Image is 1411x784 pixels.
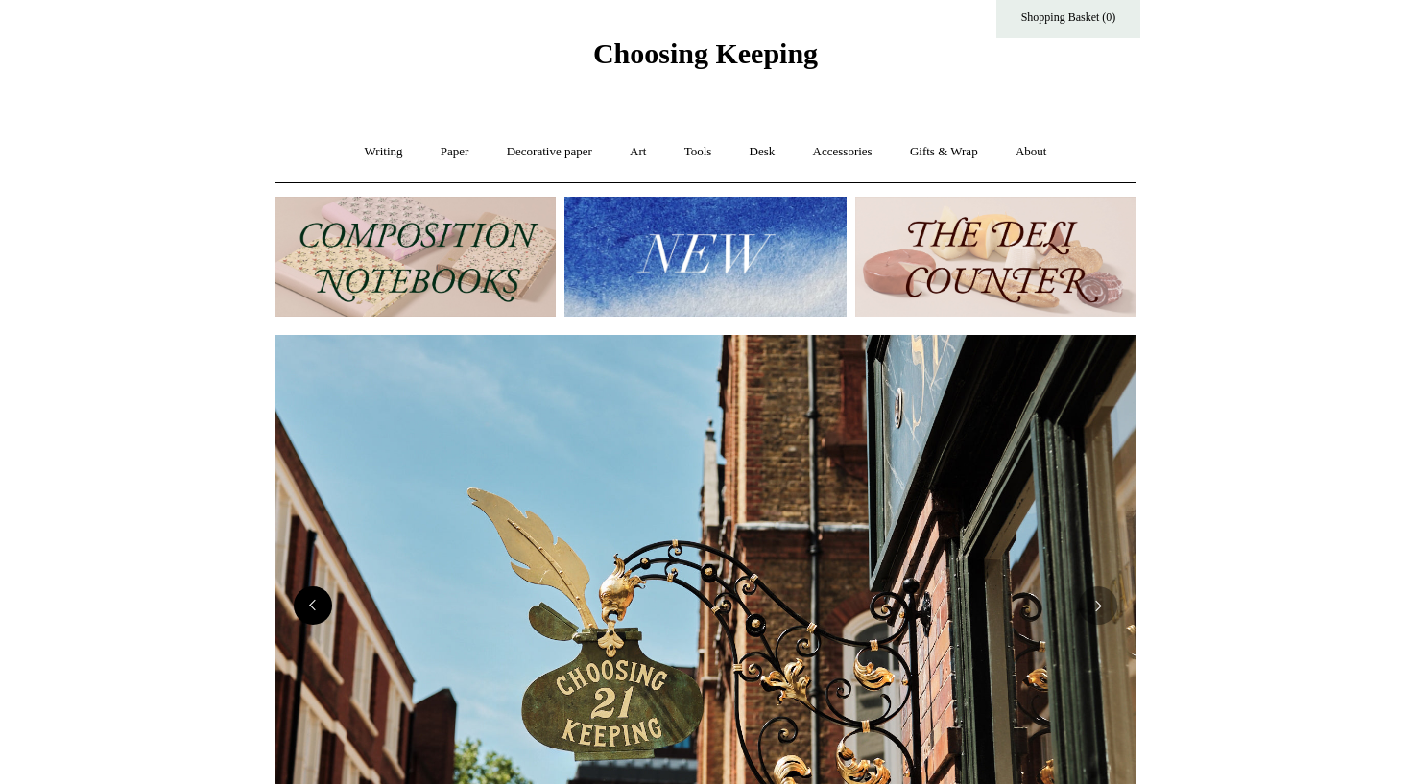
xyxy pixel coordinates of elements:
a: Writing [347,127,420,178]
img: The Deli Counter [855,197,1136,317]
a: Decorative paper [490,127,610,178]
button: Previous [294,586,332,625]
a: Choosing Keeping [593,53,818,66]
a: Paper [423,127,487,178]
img: New.jpg__PID:f73bdf93-380a-4a35-bcfe-7823039498e1 [564,197,846,317]
a: Gifts & Wrap [893,127,995,178]
a: Accessories [796,127,890,178]
a: Art [612,127,663,178]
a: About [998,127,1064,178]
span: Choosing Keeping [593,37,818,69]
a: Desk [732,127,793,178]
a: Tools [667,127,729,178]
button: Next [1079,586,1117,625]
img: 202302 Composition ledgers.jpg__PID:69722ee6-fa44-49dd-a067-31375e5d54ec [275,197,556,317]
